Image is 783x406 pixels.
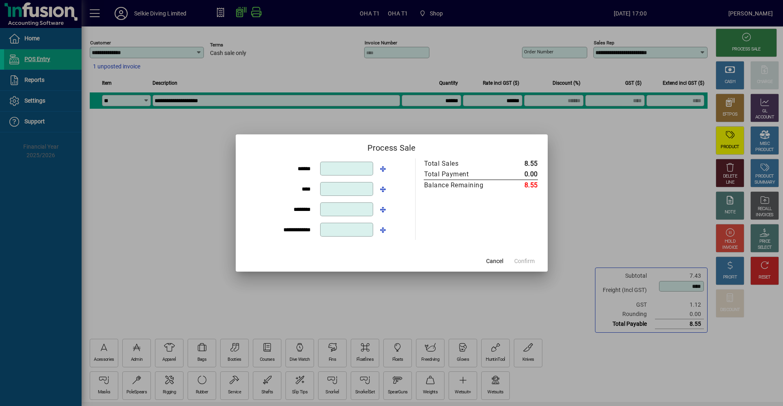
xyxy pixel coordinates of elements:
td: 8.55 [501,180,538,191]
span: Cancel [486,257,503,266]
h2: Process Sale [236,134,548,158]
div: Balance Remaining [424,180,493,190]
td: 8.55 [501,158,538,169]
td: Total Payment [424,169,501,180]
td: 0.00 [501,169,538,180]
td: Total Sales [424,158,501,169]
button: Cancel [482,254,508,268]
